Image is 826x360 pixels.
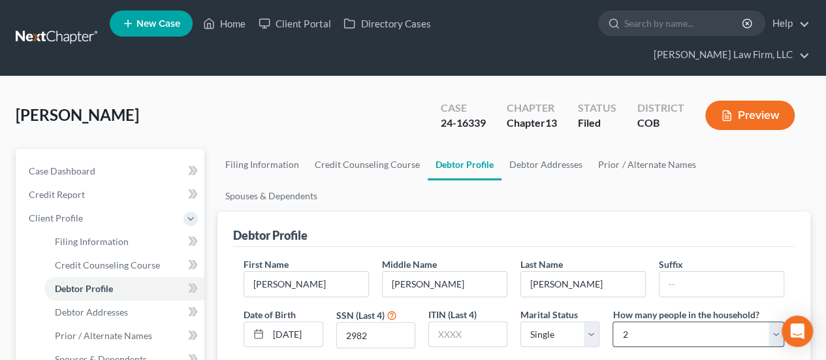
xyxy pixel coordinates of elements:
input: MM/DD/YYYY [268,322,322,347]
label: How many people in the household? [612,308,759,321]
a: Filing Information [44,230,204,254]
input: M.I [383,272,507,297]
span: Debtor Profile [55,283,113,294]
span: [PERSON_NAME] [16,105,139,124]
a: Home [197,12,252,35]
a: Help [766,12,810,35]
a: Debtor Profile [44,277,204,301]
a: Filing Information [217,149,307,180]
a: Case Dashboard [18,159,204,183]
div: Status [578,101,616,116]
span: Credit Report [29,189,85,200]
span: Filing Information [55,236,129,247]
a: Debtor Addresses [44,301,204,324]
div: Open Intercom Messenger [782,316,813,347]
span: Client Profile [29,212,83,223]
label: SSN (Last 4) [336,308,385,322]
a: Credit Report [18,183,204,206]
a: Credit Counseling Course [307,149,428,180]
label: Marital Status [520,308,578,321]
div: District [637,101,684,116]
div: 24-16339 [441,116,486,131]
div: Filed [578,116,616,131]
a: Debtor Profile [428,149,501,180]
a: Directory Cases [337,12,437,35]
a: Debtor Addresses [501,149,590,180]
label: Last Name [520,257,563,271]
div: Chapter [507,116,557,131]
input: XXXX [337,323,415,348]
label: ITIN (Last 4) [428,308,477,321]
input: Search by name... [624,11,744,35]
label: First Name [244,257,289,271]
span: New Case [136,19,180,29]
div: Case [441,101,486,116]
label: Suffix [659,257,683,271]
span: Credit Counseling Course [55,259,160,270]
a: Prior / Alternate Names [44,324,204,348]
a: Prior / Alternate Names [590,149,703,180]
a: [PERSON_NAME] Law Firm, LLC [647,43,810,67]
span: 13 [545,116,557,129]
div: COB [637,116,684,131]
div: Chapter [507,101,557,116]
div: Debtor Profile [233,227,308,243]
a: Client Portal [252,12,337,35]
input: -- [659,272,784,297]
label: Date of Birth [244,308,296,321]
a: Credit Counseling Course [44,254,204,277]
span: Prior / Alternate Names [55,330,152,341]
label: Middle Name [382,257,437,271]
input: XXXX [429,322,507,347]
input: -- [244,272,368,297]
a: Spouses & Dependents [217,180,325,212]
button: Preview [705,101,795,130]
span: Case Dashboard [29,165,95,176]
input: -- [521,272,645,297]
span: Debtor Addresses [55,306,128,318]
